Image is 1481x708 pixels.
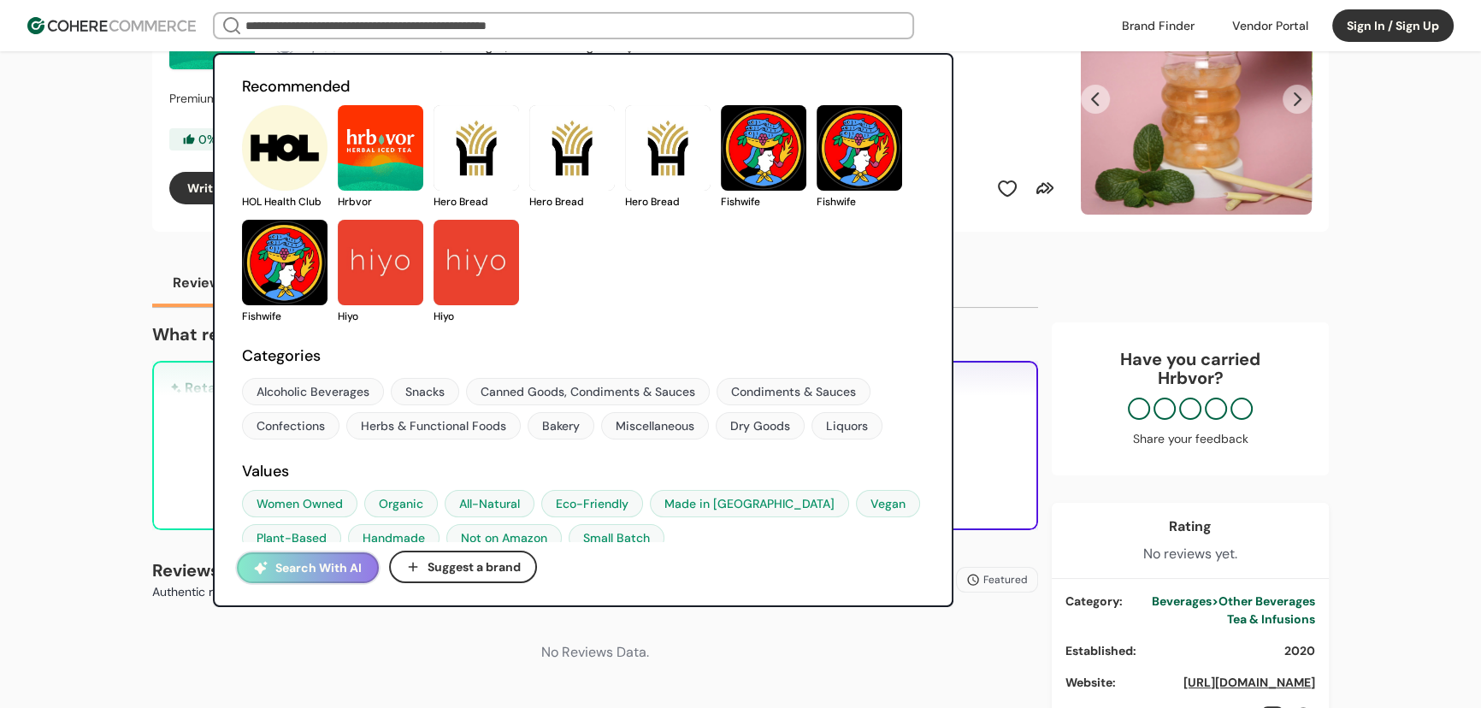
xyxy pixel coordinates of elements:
[1212,593,1218,609] span: >
[650,490,849,517] a: Made in [GEOGRAPHIC_DATA]
[1065,593,1138,611] div: Category :
[242,345,924,368] h2: Categories
[811,412,882,440] a: Liquors
[169,91,696,106] span: Premium organic still & sparkling herbal iced teas to elevate your state and delight your senses.
[1169,516,1212,537] div: Rating
[242,412,339,440] a: Confections
[1152,593,1212,609] span: Beverages
[459,495,520,513] div: All-Natural
[856,490,920,517] a: Vegan
[870,495,906,513] div: Vegan
[257,529,327,547] div: Plant-Based
[716,412,805,440] a: Dry Goods
[152,259,298,307] button: Review Insights
[1284,642,1315,660] div: 2020
[152,322,1038,347] p: What retail buyers are saying about this brand
[242,524,341,552] a: Plant-Based
[1152,611,1315,628] div: Tea & Infusions
[1065,674,1170,692] div: Website :
[169,172,291,204] button: Write a Review
[583,529,650,547] div: Small Batch
[601,412,709,440] a: Miscellaneous
[446,524,562,552] a: Not on Amazon
[257,495,343,513] div: Women Owned
[242,490,357,517] a: Women Owned
[405,383,445,401] div: Snacks
[27,17,196,34] img: Cohere Logo
[389,551,537,583] button: Suggest a brand
[466,378,710,405] a: Canned Goods, Condiments & Sauces
[542,417,580,435] div: Bakery
[1069,350,1312,387] div: Have you carried
[445,490,534,517] a: All-Natural
[257,383,369,401] div: Alcoholic Beverages
[152,615,1038,690] div: No Reviews Data.
[556,495,628,513] div: Eco-Friendly
[169,128,364,150] div: 0 % retailers recommend it
[361,417,506,435] div: Herbs & Functional Foods
[242,75,924,98] h2: Recommended
[237,552,379,583] button: Search With AI
[1218,593,1315,609] span: Other Beverages
[1283,85,1312,114] button: Next Slide
[616,417,694,435] div: Miscellaneous
[152,559,220,581] b: Reviews
[730,417,790,435] div: Dry Goods
[983,572,1028,587] span: Featured
[379,495,423,513] div: Organic
[481,383,695,401] div: Canned Goods, Condiments & Sauces
[346,412,521,440] a: Herbs & Functional Foods
[1069,369,1312,387] p: Hrbvor ?
[242,378,384,405] a: Alcoholic Beverages
[363,529,425,547] div: Handmade
[1069,430,1312,448] div: Share your feedback
[1065,642,1271,660] div: Established :
[528,412,594,440] a: Bakery
[1143,544,1237,564] div: No reviews yet.
[242,460,924,483] h2: Values
[541,490,643,517] a: Eco-Friendly
[664,495,835,513] div: Made in [GEOGRAPHIC_DATA]
[364,490,438,517] a: Organic
[461,529,547,547] div: Not on Amazon
[826,417,868,435] div: Liquors
[1183,675,1315,690] a: [URL][DOMAIN_NAME]
[257,417,325,435] div: Confections
[717,378,870,405] a: Condiments & Sauces
[1152,593,1315,628] a: Beverages>Other BeveragesTea & Infusions
[152,583,442,601] p: Authentic reviews and insights from verified retailers
[1332,9,1454,42] button: Sign In / Sign Up
[391,378,459,405] a: Snacks
[731,383,856,401] div: Condiments & Sauces
[1081,85,1110,114] button: Previous Slide
[348,524,440,552] a: Handmade
[569,524,664,552] a: Small Batch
